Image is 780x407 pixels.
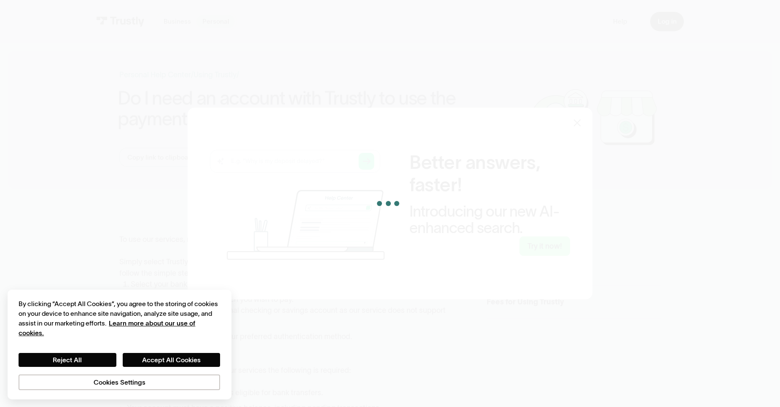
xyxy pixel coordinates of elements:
div: By clicking “Accept All Cookies”, you agree to the storing of cookies on your device to enhance s... [19,299,220,338]
button: Cookies Settings [19,374,220,390]
button: Accept All Cookies [123,353,220,367]
div: Cookie banner [8,290,231,400]
button: Reject All [19,353,116,367]
div: Privacy [19,299,220,390]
